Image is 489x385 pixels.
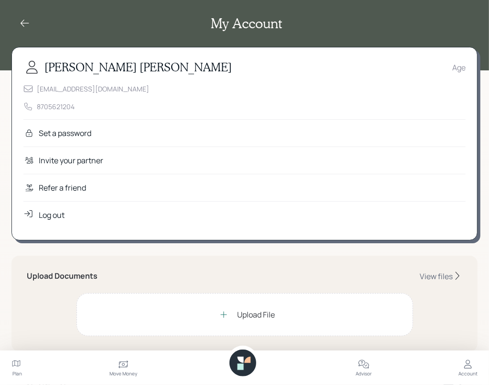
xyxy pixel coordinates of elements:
h5: Upload Documents [27,272,98,281]
div: Set a password [39,127,91,139]
div: 8705621204 [37,102,75,112]
div: Move Money [109,370,137,377]
div: Invite your partner [39,155,103,166]
div: Refer a friend [39,182,86,193]
div: Age [452,62,466,73]
div: [EMAIL_ADDRESS][DOMAIN_NAME] [37,84,149,94]
h3: [PERSON_NAME] [PERSON_NAME] [44,60,232,74]
h2: My Account [211,15,282,32]
div: View files [420,271,453,282]
div: Upload File [237,309,275,320]
div: Log out [39,209,65,221]
div: Advisor [356,370,372,377]
div: Account [458,370,478,377]
div: Plan [12,370,22,377]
